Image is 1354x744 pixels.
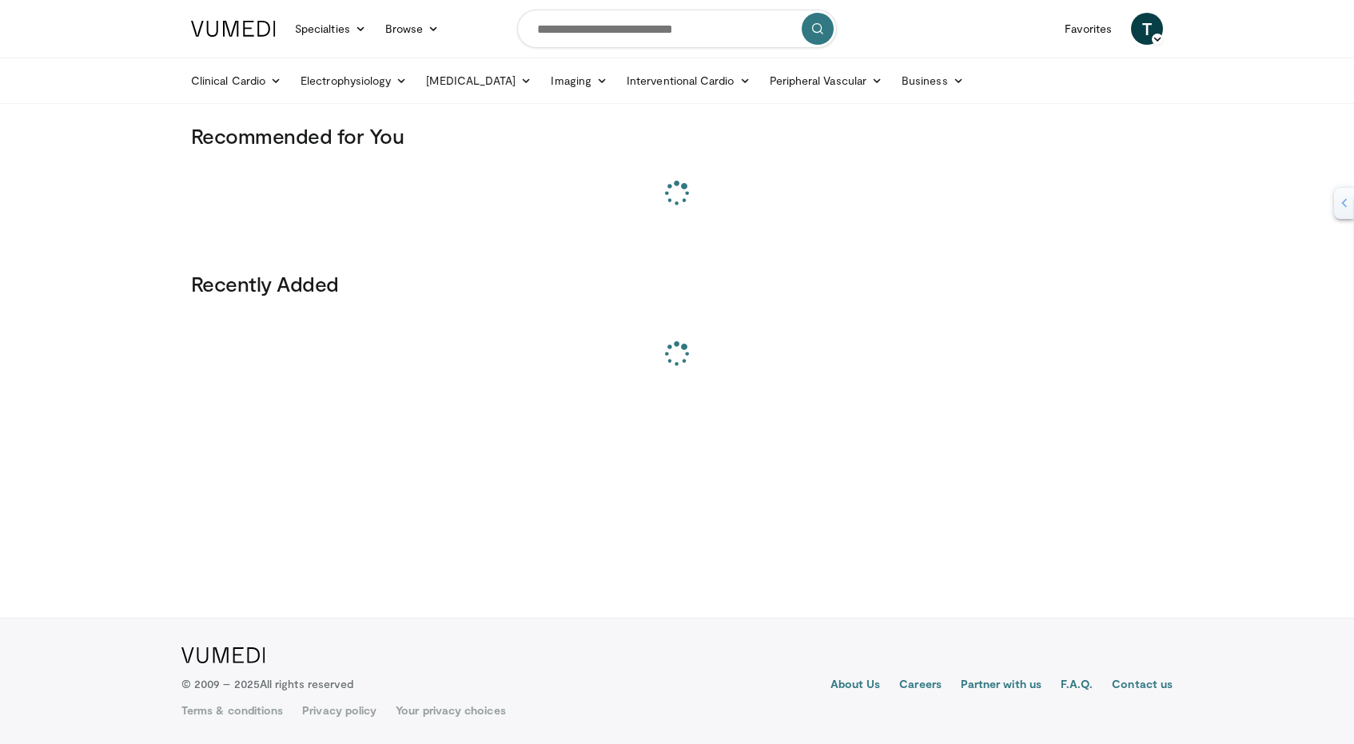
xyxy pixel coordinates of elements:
[191,21,276,37] img: VuMedi Logo
[181,65,291,97] a: Clinical Cardio
[517,10,837,48] input: Search topics, interventions
[830,676,881,695] a: About Us
[541,65,617,97] a: Imaging
[1112,676,1173,695] a: Contact us
[191,271,1163,296] h3: Recently Added
[291,65,416,97] a: Electrophysiology
[1061,676,1093,695] a: F.A.Q.
[181,702,283,718] a: Terms & conditions
[285,13,376,45] a: Specialties
[416,65,541,97] a: [MEDICAL_DATA]
[181,676,353,692] p: © 2009 – 2025
[376,13,449,45] a: Browse
[1055,13,1121,45] a: Favorites
[892,65,974,97] a: Business
[191,123,1163,149] h3: Recommended for You
[1131,13,1163,45] a: T
[302,702,376,718] a: Privacy policy
[899,676,942,695] a: Careers
[760,65,892,97] a: Peripheral Vascular
[181,647,265,663] img: VuMedi Logo
[260,677,353,690] span: All rights reserved
[617,65,760,97] a: Interventional Cardio
[396,702,505,718] a: Your privacy choices
[961,676,1041,695] a: Partner with us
